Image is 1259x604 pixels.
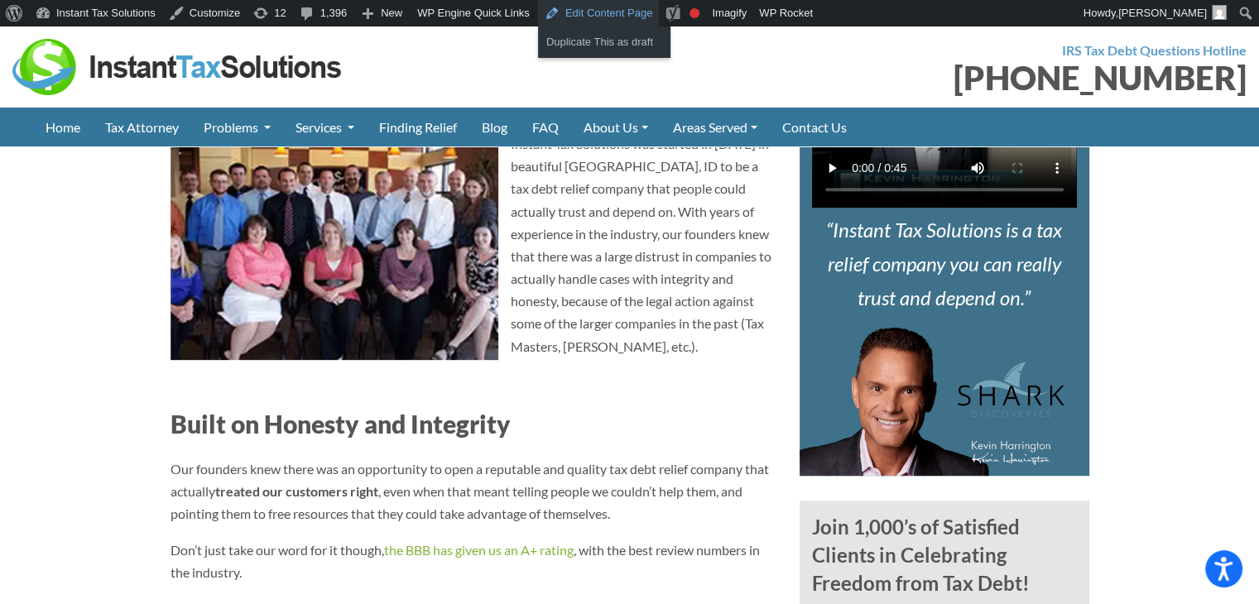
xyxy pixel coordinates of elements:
img: Kevin Harrington [800,327,1064,476]
a: Blog [469,108,520,146]
a: Finding Relief [367,108,469,146]
div: [PHONE_NUMBER] [642,61,1247,94]
img: Instant Tax Solutions Logo [12,39,344,95]
a: Instant Tax Solutions Logo [12,57,344,73]
p: Instant Tax Solutions was started in [DATE] in beautiful [GEOGRAPHIC_DATA], ID to be a tax debt r... [171,132,775,357]
i: Instant Tax Solutions is a tax relief company you can really trust and depend on. [826,218,1062,309]
strong: treated our customers right [215,483,378,499]
a: Problems [191,108,283,146]
img: The Staff Here at Instant Tax Solutions [171,132,498,360]
p: Our founders knew there was an opportunity to open a reputable and quality tax debt relief compan... [171,458,775,525]
a: Home [33,108,93,146]
a: Areas Served [661,108,770,146]
a: Duplicate This as draft [538,31,670,53]
p: Don’t just take our word for it though, , with the best review numbers in the industry. [171,539,775,583]
a: FAQ [520,108,571,146]
a: Tax Attorney [93,108,191,146]
a: Services [283,108,367,146]
h3: Built on Honesty and Integrity [171,406,775,441]
strong: IRS Tax Debt Questions Hotline [1062,42,1247,58]
a: About Us [571,108,661,146]
a: the BBB has given us an A+ rating [384,542,574,558]
a: Contact Us [770,108,859,146]
div: Focus keyphrase not set [690,8,699,18]
span: [PERSON_NAME] [1118,7,1207,19]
